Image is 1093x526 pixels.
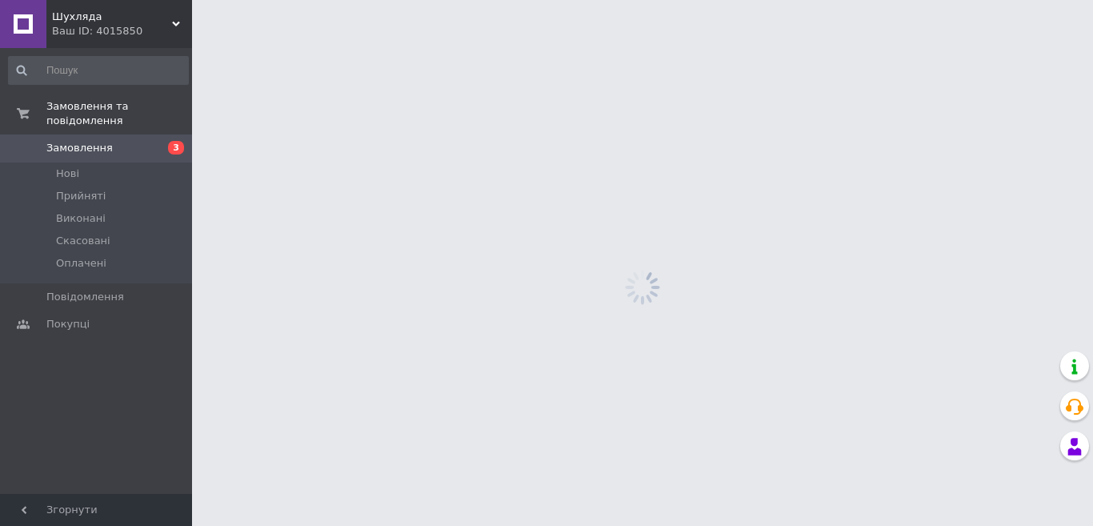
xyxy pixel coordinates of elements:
[56,234,110,248] span: Скасовані
[621,266,664,309] img: spinner_grey-bg-hcd09dd2d8f1a785e3413b09b97f8118e7.gif
[8,56,189,85] input: Пошук
[56,167,79,181] span: Нові
[56,189,106,203] span: Прийняті
[46,99,192,128] span: Замовлення та повідомлення
[168,141,184,155] span: 3
[52,10,172,24] span: Шухляда
[46,317,90,331] span: Покупці
[52,24,192,38] div: Ваш ID: 4015850
[46,141,113,155] span: Замовлення
[56,211,106,226] span: Виконані
[46,290,124,304] span: Повідомлення
[56,256,106,271] span: Оплачені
